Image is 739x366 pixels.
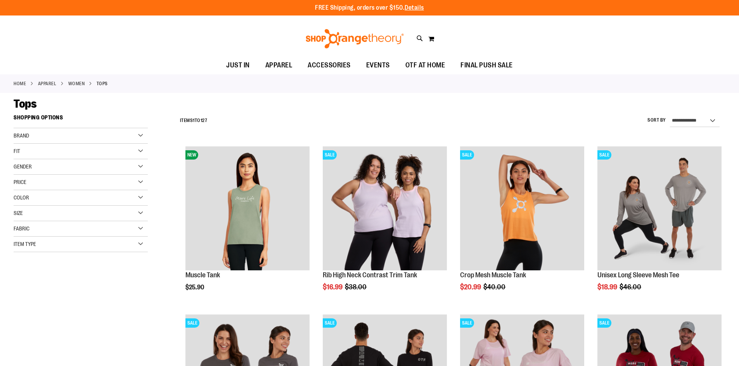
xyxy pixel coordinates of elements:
span: Item Type [14,241,36,247]
span: NEW [185,150,198,160]
a: Rib Tank w/ Contrast Binding primary imageSALE [323,146,447,271]
span: FINAL PUSH SALE [460,57,513,74]
span: SALE [323,150,337,160]
strong: Tops [97,80,108,87]
a: Details [405,4,424,11]
span: Color [14,194,29,201]
span: SALE [323,318,337,328]
img: Muscle Tank [185,146,310,270]
a: APPAREL [38,80,57,87]
div: product [594,143,725,311]
a: ACCESSORIES [300,57,358,74]
p: FREE Shipping, orders over $150. [315,3,424,12]
span: OTF AT HOME [405,57,445,74]
span: $18.99 [597,283,618,291]
span: Fabric [14,225,29,232]
a: Create an Account [680,19,732,28]
span: SALE [597,150,611,160]
span: EVENTS [366,57,390,74]
span: Gender [14,163,32,170]
a: WOMEN [68,80,85,87]
div: product [456,143,588,311]
a: EVENTS [358,57,398,74]
a: OTF AT HOME [398,57,453,74]
a: Rib High Neck Contrast Trim Tank [323,271,417,279]
span: $46.00 [620,283,642,291]
span: 127 [201,118,208,123]
span: 1 [193,118,195,123]
img: Unisex Long Sleeve Mesh Tee primary image [597,146,722,270]
span: $40.00 [483,283,507,291]
label: Sort By [647,117,666,124]
span: $38.00 [345,283,368,291]
div: product [182,143,313,311]
h2: Items to [180,115,208,127]
strong: Shopping Options [14,111,148,128]
a: Crop Mesh Muscle Tank [460,271,526,279]
img: Rib Tank w/ Contrast Binding primary image [323,146,447,270]
a: FINAL PUSH SALE [453,57,521,74]
a: Muscle Tank [185,271,220,279]
span: Brand [14,132,29,139]
a: JUST IN [218,57,258,74]
a: Unisex Long Sleeve Mesh Tee [597,271,679,279]
a: APPAREL [258,57,300,74]
div: product [319,143,451,311]
a: Home [14,80,26,87]
a: Tracking Info [607,19,643,28]
span: JUST IN [226,57,250,74]
span: Fit [14,148,20,154]
img: Shop Orangetheory [305,29,405,48]
a: Sign In [649,19,668,28]
span: Size [14,210,23,216]
a: Crop Mesh Muscle Tank primary imageSALE [460,146,584,271]
span: $20.99 [460,283,482,291]
span: SALE [460,150,474,160]
span: $25.90 [185,284,205,291]
span: SALE [597,318,611,328]
span: $16.99 [323,283,344,291]
span: SALE [460,318,474,328]
span: Price [14,179,26,185]
span: ACCESSORIES [308,57,351,74]
a: Muscle TankNEW [185,146,310,271]
a: Unisex Long Sleeve Mesh Tee primary imageSALE [597,146,722,271]
img: Crop Mesh Muscle Tank primary image [460,146,584,270]
span: Tops [14,97,36,110]
span: APPAREL [265,57,292,74]
span: SALE [185,318,199,328]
